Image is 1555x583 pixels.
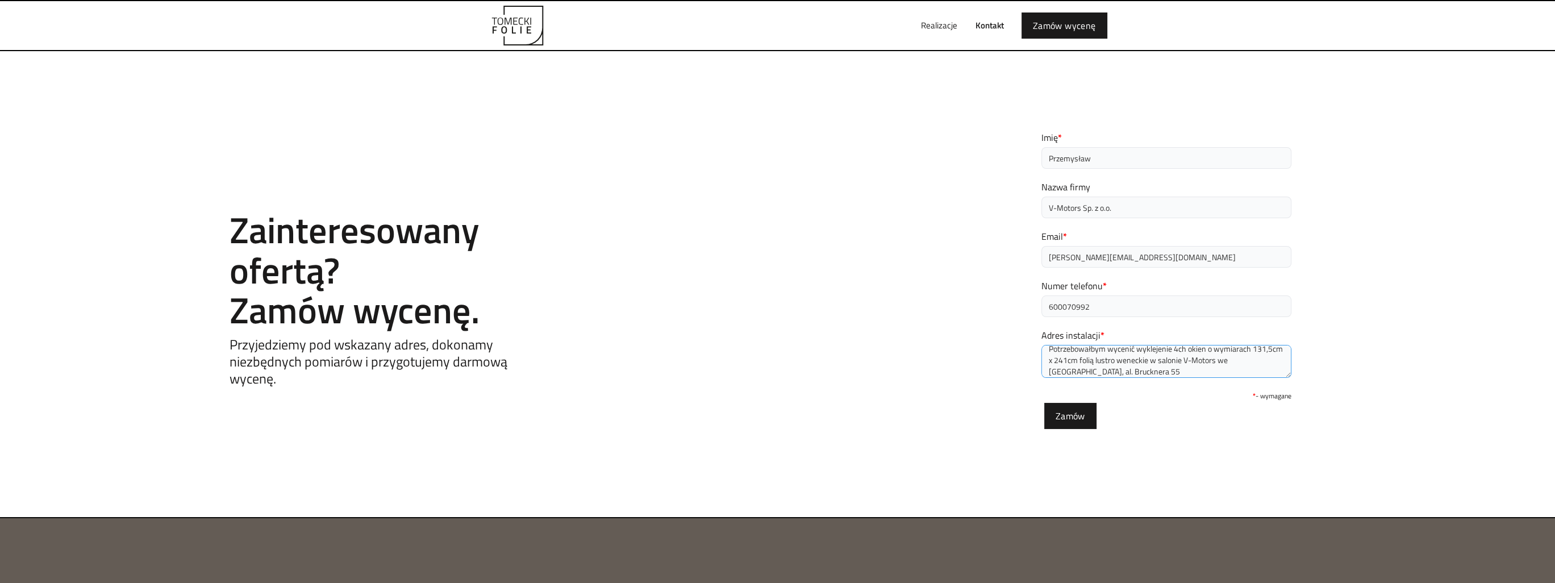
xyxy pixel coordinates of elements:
[1041,230,1291,243] label: Email
[1041,279,1291,293] label: Numer telefonu
[1041,147,1291,169] input: Podaj swoje imię
[1041,246,1291,268] input: Podaj swój adres email
[230,187,548,198] h1: Contact
[1041,197,1291,218] input: Podaj nazwę firmy (opcjonalnie)
[1041,131,1291,429] form: Email Form
[1041,328,1291,342] label: Adres instalacji
[912,7,966,44] a: Realizacje
[230,336,548,387] h5: Przyjedziemy pod wskazany adres, dokonamy niezbędnych pomiarów i przygotujemy darmową wycenę.
[1044,403,1097,429] input: Zamów
[1041,131,1291,144] label: Imię
[966,7,1013,44] a: Kontakt
[230,210,548,330] h2: Zainteresowany ofertą? Zamów wycenę.
[1041,180,1291,194] label: Nazwa firmy
[1041,295,1291,317] input: Podaj swój numer telefonu
[1022,13,1107,39] a: Zamów wycenę
[1041,389,1291,403] div: - wymagane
